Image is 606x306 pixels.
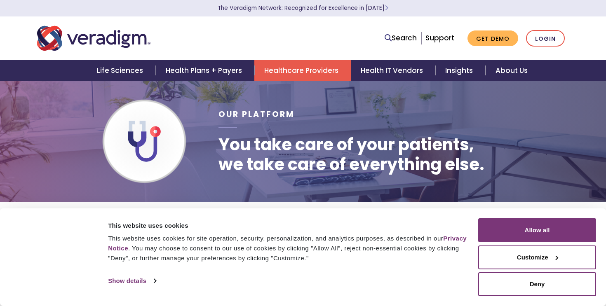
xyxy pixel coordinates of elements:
a: The Veradigm Network: Recognized for Excellence in [DATE]Learn More [218,4,388,12]
a: Insights [435,60,485,81]
a: Health Plans + Payers [156,60,254,81]
h1: You take care of your patients, we take care of everything else. [218,135,484,174]
button: Deny [478,272,596,296]
button: Customize [478,245,596,269]
button: Allow all [478,218,596,242]
img: Veradigm logo [37,25,150,52]
a: Search [385,33,417,44]
span: Learn More [385,4,388,12]
div: This website uses cookies [108,221,469,231]
a: Support [425,33,454,43]
a: Login [526,30,565,47]
a: Life Sciences [87,60,155,81]
a: Healthcare Providers [254,60,351,81]
div: This website uses cookies for site operation, security, personalization, and analytics purposes, ... [108,234,469,263]
a: Show details [108,275,156,287]
a: Health IT Vendors [351,60,435,81]
a: Get Demo [467,30,518,47]
a: About Us [486,60,538,81]
span: Our Platform [218,109,295,120]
